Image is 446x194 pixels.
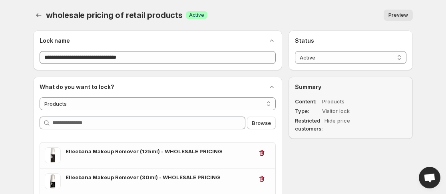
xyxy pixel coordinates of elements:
[295,117,323,133] dt: Restricted customers:
[295,97,321,105] dt: Content :
[46,10,183,20] span: wholesale pricing of retail products
[252,119,271,127] span: Browse
[295,83,406,91] h2: Summary
[40,83,114,91] h2: What do you want to lock?
[322,97,384,105] dd: Products
[419,167,440,188] div: Open chat
[384,10,413,21] button: Preview
[295,107,321,115] dt: Type :
[295,37,406,45] h2: Status
[247,117,276,129] button: Browse
[33,10,44,21] button: Back
[40,37,70,45] h2: Lock name
[66,173,253,181] h3: Elleebana Makeup Remover (30ml) - WHOLESALE PRICING
[66,147,253,155] h3: Elleebana Makeup Remover (125ml) - WHOLESALE PRICING
[322,107,384,115] dd: Visitor lock
[388,12,408,18] span: Preview
[189,12,204,18] span: Active
[325,117,386,133] dd: Hide price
